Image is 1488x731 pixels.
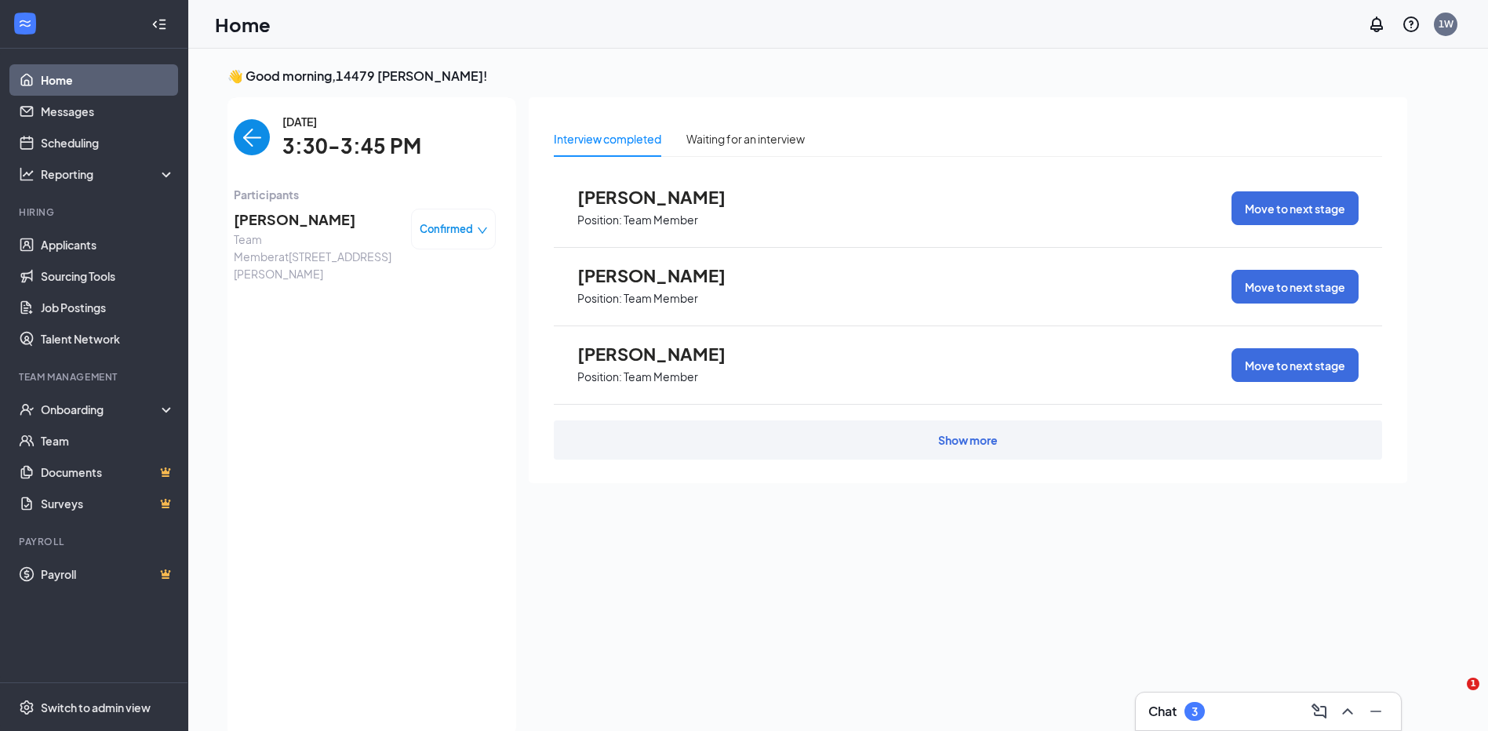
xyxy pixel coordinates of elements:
iframe: Intercom live chat [1435,678,1472,715]
span: [PERSON_NAME] [234,209,398,231]
a: Messages [41,96,175,127]
span: 3:30-3:45 PM [282,130,421,162]
svg: ComposeMessage [1310,702,1329,721]
div: Switch to admin view [41,700,151,715]
span: [PERSON_NAME] [577,187,750,207]
div: Interview completed [554,130,661,147]
svg: ChevronUp [1338,702,1357,721]
button: Minimize [1363,699,1388,724]
div: Hiring [19,205,172,219]
a: DocumentsCrown [41,456,175,488]
a: PayrollCrown [41,558,175,590]
svg: UserCheck [19,402,35,417]
span: [PERSON_NAME] [577,265,750,285]
span: down [477,225,488,236]
p: Position: [577,213,622,227]
svg: Minimize [1366,702,1385,721]
button: back-button [234,119,270,155]
p: Position: [577,369,622,384]
h1: Home [215,11,271,38]
div: 3 [1191,705,1198,718]
a: Talent Network [41,323,175,355]
span: Participants [234,186,496,203]
button: ComposeMessage [1307,699,1332,724]
span: 1 [1467,678,1479,690]
a: Sourcing Tools [41,260,175,292]
span: Team Member at [STREET_ADDRESS][PERSON_NAME] [234,231,398,282]
h3: 👋 Good morning, 14479 [PERSON_NAME] ! [227,67,1407,85]
a: Applicants [41,229,175,260]
div: Onboarding [41,402,162,417]
a: Home [41,64,175,96]
p: Team Member [624,291,698,306]
span: Confirmed [420,221,473,237]
button: Move to next stage [1232,348,1359,382]
button: Move to next stage [1232,191,1359,225]
div: Reporting [41,166,176,182]
span: [PERSON_NAME] [577,344,750,364]
a: SurveysCrown [41,488,175,519]
a: Team [41,425,175,456]
button: Move to next stage [1232,270,1359,304]
svg: WorkstreamLogo [17,16,33,31]
span: [DATE] [282,113,421,130]
div: 1W [1439,17,1453,31]
svg: Notifications [1367,15,1386,34]
div: Payroll [19,535,172,548]
p: Position: [577,291,622,306]
p: Team Member [624,213,698,227]
a: Job Postings [41,292,175,323]
h3: Chat [1148,703,1177,720]
svg: Analysis [19,166,35,182]
svg: QuestionInfo [1402,15,1421,34]
div: Team Management [19,370,172,384]
div: Show more [938,432,998,448]
svg: Collapse [151,16,167,32]
p: Team Member [624,369,698,384]
button: ChevronUp [1335,699,1360,724]
div: Waiting for an interview [686,130,805,147]
svg: Settings [19,700,35,715]
a: Scheduling [41,127,175,158]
